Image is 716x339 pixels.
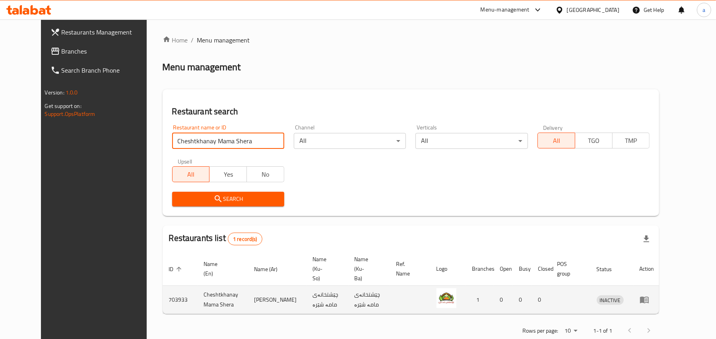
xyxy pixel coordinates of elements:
span: POS group [557,259,581,278]
img: Cheshtkhanay Mama Shera [437,288,456,308]
td: 703933 [163,286,198,314]
div: [GEOGRAPHIC_DATA] [567,6,619,14]
span: Name (Ar) [254,264,288,274]
div: All [294,133,406,149]
span: Get support on: [45,101,81,111]
span: All [176,169,207,180]
a: Branches [44,42,161,61]
span: INACTIVE [597,296,624,305]
h2: Menu management [163,61,241,73]
td: چێشتخانەی مامە شێرە [307,286,348,314]
td: 0 [532,286,551,314]
label: Upsell [178,158,192,164]
div: Total records count [228,233,262,245]
span: TGO [578,135,609,146]
button: No [246,166,284,182]
nav: breadcrumb [163,35,660,45]
span: All [541,135,572,146]
td: 0 [494,286,513,314]
td: چێشتخانەی مامە شێرە [348,286,390,314]
span: Restaurants Management [62,27,154,37]
td: 0 [513,286,532,314]
div: All [415,133,528,149]
span: a [702,6,705,14]
h2: Restaurants list [169,232,262,245]
button: TMP [612,133,650,148]
li: / [191,35,194,45]
td: [PERSON_NAME] [248,286,307,314]
td: 1 [466,286,494,314]
span: Status [597,264,623,274]
div: Rows per page: [561,325,580,337]
div: Export file [637,229,656,248]
span: Yes [213,169,244,180]
button: All [172,166,210,182]
th: Closed [532,252,551,286]
th: Branches [466,252,494,286]
a: Home [163,35,188,45]
td: Cheshtkhanay Mama Shera [198,286,248,314]
span: Name (En) [204,259,239,278]
a: Support.OpsPlatform [45,109,95,119]
a: Search Branch Phone [44,61,161,80]
th: Open [494,252,513,286]
span: Name (Ku-Ba) [355,254,380,283]
span: No [250,169,281,180]
button: Yes [209,166,247,182]
p: Rows per page: [522,326,558,336]
button: TGO [575,133,613,148]
label: Delivery [543,125,563,130]
span: 1 record(s) [228,235,262,243]
span: Ref. Name [396,259,421,278]
span: Menu management [197,35,250,45]
a: Restaurants Management [44,23,161,42]
h2: Restaurant search [172,106,650,117]
button: Search [172,192,284,206]
button: All [537,133,575,148]
input: Search for restaurant name or ID.. [172,133,284,149]
table: enhanced table [163,252,661,314]
th: Busy [513,252,532,286]
span: ID [169,264,184,274]
th: Action [633,252,661,286]
span: 1.0.0 [66,87,78,98]
span: TMP [616,135,647,146]
div: Menu-management [481,5,530,15]
span: Name (Ku-So) [313,254,339,283]
span: Version: [45,87,64,98]
th: Logo [430,252,466,286]
span: Branches [62,46,154,56]
span: Search [179,194,278,204]
span: Search Branch Phone [62,65,154,75]
p: 1-1 of 1 [593,326,612,336]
